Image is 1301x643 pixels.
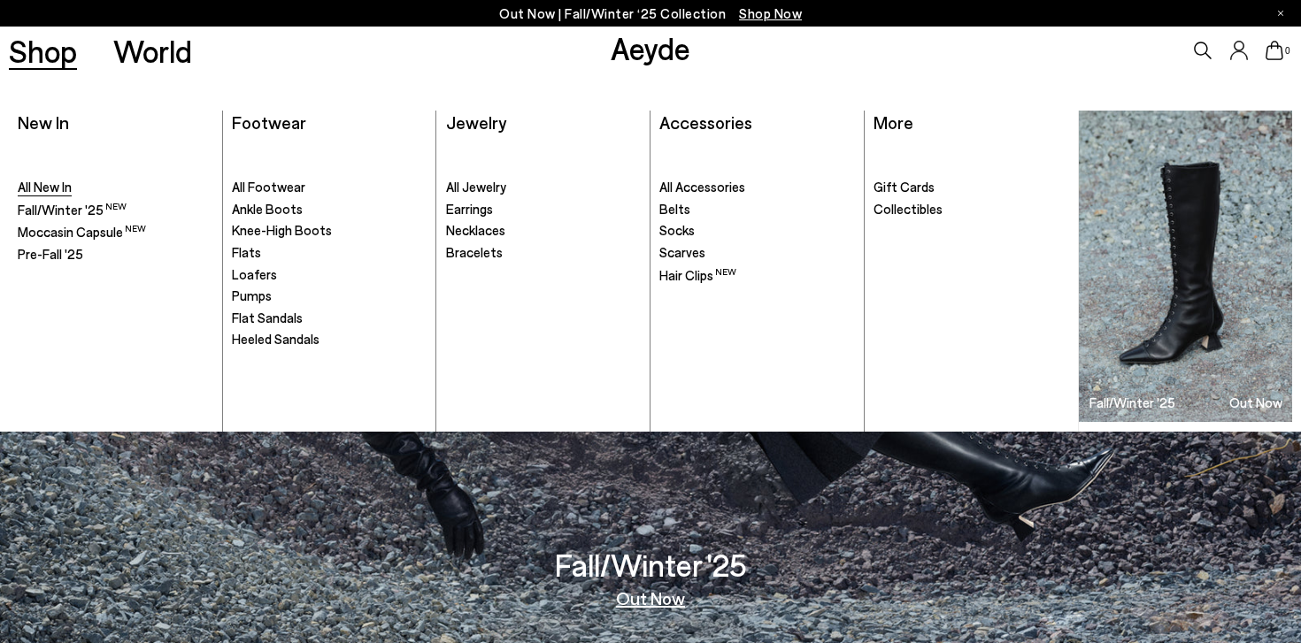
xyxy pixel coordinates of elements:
span: Collectibles [874,201,943,217]
span: Necklaces [446,222,505,238]
span: Moccasin Capsule [18,224,146,240]
a: Gift Cards [874,179,1069,196]
a: All Jewelry [446,179,641,196]
a: Out Now [616,589,685,607]
a: All Footwear [232,179,427,196]
span: 0 [1283,46,1292,56]
a: Knee-High Boots [232,222,427,240]
span: Navigate to /collections/new-in [739,5,802,21]
span: Flat Sandals [232,310,303,325]
a: Flat Sandals [232,310,427,327]
a: New In [18,111,69,133]
a: 0 [1266,41,1283,60]
a: Fall/Winter '25 [18,201,212,219]
span: Gift Cards [874,179,935,195]
span: Pumps [232,287,272,303]
a: Aeyde [611,29,690,66]
span: All Accessories [659,179,745,195]
a: Jewelry [446,111,506,133]
a: All Accessories [659,179,854,196]
span: Hair Clips [659,267,736,283]
a: Accessories [659,111,752,133]
a: Shop [9,35,77,66]
a: Collectibles [874,201,1069,218]
span: Pre-Fall '25 [18,246,83,262]
a: World [113,35,192,66]
a: Earrings [446,201,641,218]
span: Ankle Boots [232,201,303,217]
span: Flats [232,244,261,260]
span: Fall/Winter '25 [18,202,127,218]
span: Socks [659,222,695,238]
a: Loafers [232,266,427,284]
span: Scarves [659,244,705,260]
a: Fall/Winter '25 Out Now [1079,111,1292,423]
span: Heeled Sandals [232,331,319,347]
span: Belts [659,201,690,217]
h3: Out Now [1229,396,1282,410]
h3: Fall/Winter '25 [1089,396,1175,410]
span: All New In [18,179,72,195]
a: Socks [659,222,854,240]
a: Footwear [232,111,306,133]
span: Loafers [232,266,277,282]
a: Pre-Fall '25 [18,246,212,264]
h3: Fall/Winter '25 [555,549,747,580]
a: Necklaces [446,222,641,240]
a: Belts [659,201,854,218]
a: Hair Clips [659,266,854,285]
a: Pumps [232,287,427,305]
a: More [874,111,913,133]
span: Bracelets [446,244,503,260]
span: Knee-High Boots [232,222,332,238]
a: All New In [18,179,212,196]
span: All Footwear [232,179,305,195]
span: All Jewelry [446,179,506,195]
img: Group_1295_900x.jpg [1079,111,1292,423]
a: Ankle Boots [232,201,427,218]
span: Earrings [446,201,493,217]
a: Scarves [659,244,854,262]
p: Out Now | Fall/Winter ‘25 Collection [499,3,802,25]
a: Flats [232,244,427,262]
a: Heeled Sandals [232,331,427,348]
a: Moccasin Capsule [18,223,212,241]
a: Bracelets [446,244,641,262]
